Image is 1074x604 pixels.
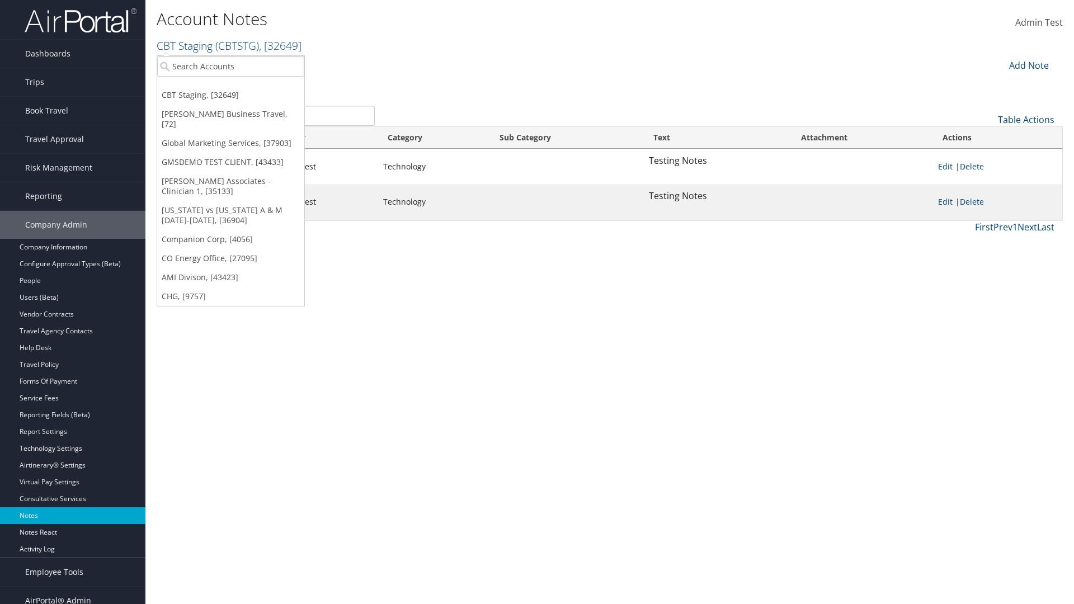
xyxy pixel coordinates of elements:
[378,184,489,220] td: Technology
[25,154,92,182] span: Risk Management
[25,97,68,125] span: Book Travel
[1015,16,1063,29] span: Admin Test
[1037,221,1054,233] a: Last
[268,184,378,220] td: Admin Test
[649,154,785,168] p: Testing Notes
[1012,221,1018,233] a: 1
[938,161,953,172] a: Edit
[157,287,304,306] a: CHG, [9757]
[1015,6,1063,40] a: Admin Test
[932,149,1062,185] td: |
[157,105,304,134] a: [PERSON_NAME] Business Travel, [72]
[25,125,84,153] span: Travel Approval
[157,230,304,249] a: Companion Corp, [4056]
[268,149,378,185] td: Admin Test
[25,211,87,239] span: Company Admin
[157,38,302,53] a: CBT Staging
[157,268,304,287] a: AMI Divison, [43423]
[157,249,304,268] a: CO Energy Office, [27095]
[1018,221,1037,233] a: Next
[157,201,304,230] a: [US_STATE] vs [US_STATE] A & M [DATE]-[DATE], [36904]
[25,7,136,34] img: airportal-logo.png
[268,127,378,149] th: Author
[25,558,83,586] span: Employee Tools
[643,127,791,149] th: Text: activate to sort column ascending
[489,127,643,149] th: Sub Category: activate to sort column ascending
[791,127,932,149] th: Attachment: activate to sort column ascending
[649,189,785,204] p: Testing Notes
[259,38,302,53] span: , [ 32649 ]
[378,149,489,185] td: Technology
[938,196,953,207] a: Edit
[975,221,993,233] a: First
[215,38,259,53] span: ( CBTSTG )
[932,127,1062,149] th: Actions
[157,153,304,172] a: GMSDEMO TEST CLIENT, [43433]
[157,7,761,31] h1: Account Notes
[993,221,1012,233] a: Prev
[157,86,304,105] a: CBT Staging, [32649]
[998,114,1054,126] a: Table Actions
[932,184,1062,220] td: |
[157,134,304,153] a: Global Marketing Services, [37903]
[378,127,489,149] th: Category: activate to sort column ascending
[25,68,44,96] span: Trips
[25,40,70,68] span: Dashboards
[157,172,304,201] a: [PERSON_NAME] Associates - Clinician 1, [35133]
[1001,59,1054,72] div: Add Note
[960,196,984,207] a: Delete
[960,161,984,172] a: Delete
[25,182,62,210] span: Reporting
[157,56,304,77] input: Search Accounts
